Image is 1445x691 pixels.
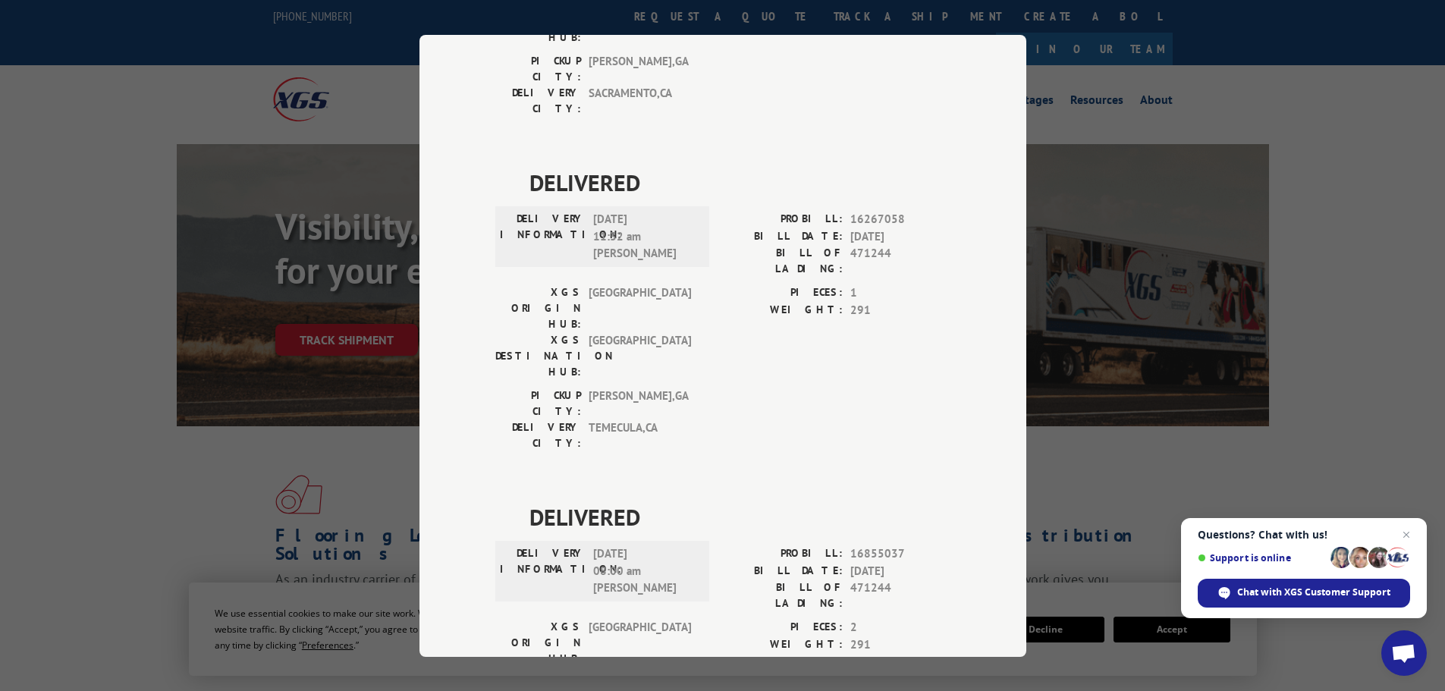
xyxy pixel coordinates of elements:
span: DELIVERED [529,500,950,534]
div: Chat with XGS Customer Support [1198,579,1410,608]
span: [GEOGRAPHIC_DATA] [589,284,691,332]
label: WEIGHT: [723,636,843,653]
label: PROBILL: [723,211,843,228]
span: [DATE] 11:32 am [PERSON_NAME] [593,211,696,262]
span: Close chat [1397,526,1415,544]
span: 471244 [850,579,950,611]
span: [DATE] [850,562,950,579]
span: Chat with XGS Customer Support [1237,586,1390,599]
label: XGS ORIGIN HUB: [495,619,581,667]
label: WEIGHT: [723,301,843,319]
label: PIECES: [723,284,843,302]
span: [DATE] [850,228,950,245]
label: XGS ORIGIN HUB: [495,284,581,332]
span: Support is online [1198,552,1325,564]
span: 16267058 [850,211,950,228]
label: BILL DATE: [723,562,843,579]
span: Questions? Chat with us! [1198,529,1410,541]
span: [PERSON_NAME] , GA [589,53,691,85]
label: DELIVERY CITY: [495,85,581,117]
span: TEMECULA , CA [589,419,691,451]
span: 16855037 [850,545,950,563]
span: [DATE] 08:00 am [PERSON_NAME] [593,545,696,597]
div: Open chat [1381,630,1427,676]
label: PICKUP CITY: [495,388,581,419]
span: 1 [850,284,950,302]
label: DELIVERY INFORMATION: [500,211,586,262]
label: PICKUP CITY: [495,53,581,85]
span: [GEOGRAPHIC_DATA] [589,619,691,667]
span: SACRAMENTO , CA [589,85,691,117]
label: DELIVERY INFORMATION: [500,545,586,597]
span: 291 [850,636,950,653]
span: DELIVERED [529,165,950,199]
span: 471244 [850,245,950,277]
label: BILL OF LADING: [723,245,843,277]
label: PROBILL: [723,545,843,563]
span: [PERSON_NAME] , GA [589,388,691,419]
label: DELIVERY CITY: [495,419,581,451]
span: 2 [850,619,950,636]
span: [GEOGRAPHIC_DATA] [589,332,691,380]
label: PIECES: [723,619,843,636]
label: XGS DESTINATION HUB: [495,332,581,380]
span: 291 [850,301,950,319]
label: BILL OF LADING: [723,579,843,611]
label: BILL DATE: [723,228,843,245]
